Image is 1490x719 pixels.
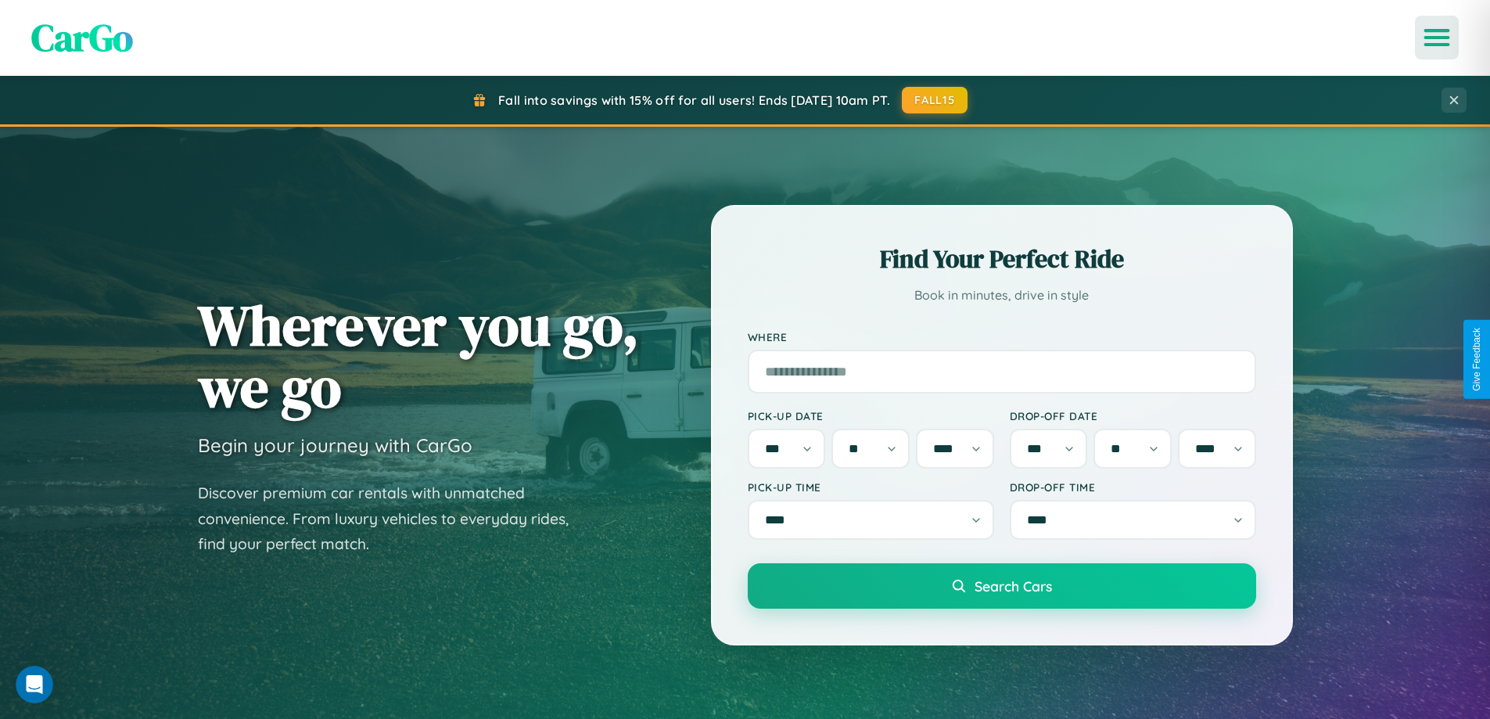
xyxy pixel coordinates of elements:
[1471,328,1482,391] div: Give Feedback
[748,284,1256,307] p: Book in minutes, drive in style
[975,577,1052,595] span: Search Cars
[1010,480,1256,494] label: Drop-off Time
[198,480,589,557] p: Discover premium car rentals with unmatched convenience. From luxury vehicles to everyday rides, ...
[748,480,994,494] label: Pick-up Time
[1010,409,1256,422] label: Drop-off Date
[31,12,133,63] span: CarGo
[748,242,1256,276] h2: Find Your Perfect Ride
[748,409,994,422] label: Pick-up Date
[16,666,53,703] iframe: Intercom live chat
[748,563,1256,609] button: Search Cars
[198,433,472,457] h3: Begin your journey with CarGo
[198,294,639,418] h1: Wherever you go, we go
[498,92,890,108] span: Fall into savings with 15% off for all users! Ends [DATE] 10am PT.
[1415,16,1459,59] button: Open menu
[902,87,968,113] button: FALL15
[748,330,1256,343] label: Where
